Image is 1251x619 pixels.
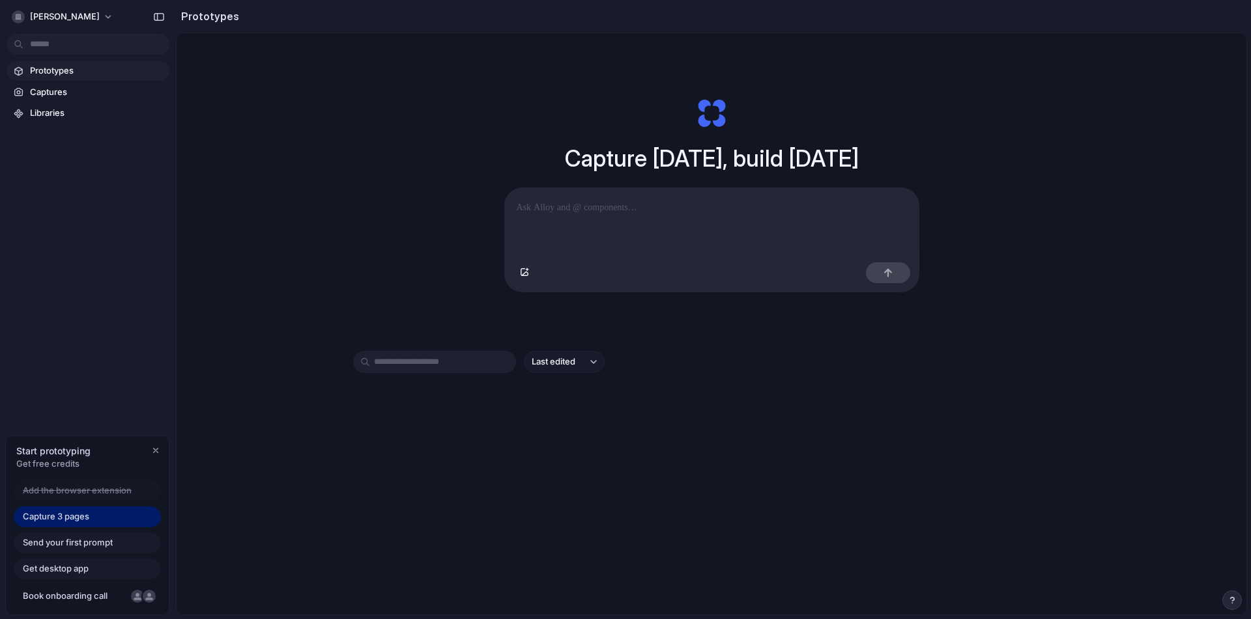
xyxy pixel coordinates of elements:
span: Last edited [532,355,575,368]
span: Start prototyping [16,444,91,458]
span: Libraries [30,107,164,120]
button: Last edited [524,351,605,373]
a: Prototypes [7,61,169,81]
a: Captures [7,83,169,102]
span: Book onboarding call [23,590,126,603]
span: Capture 3 pages [23,510,89,523]
button: [PERSON_NAME] [7,7,120,27]
span: Get free credits [16,458,91,471]
span: [PERSON_NAME] [30,10,100,23]
span: Captures [30,86,164,99]
div: Nicole Kubica [130,588,145,604]
h2: Prototypes [176,8,239,24]
a: Book onboarding call [14,586,161,607]
span: Prototypes [30,64,164,77]
span: Send your first prompt [23,536,113,549]
div: Christian Iacullo [141,588,157,604]
h1: Capture [DATE], build [DATE] [565,141,859,176]
a: Get desktop app [14,558,161,579]
span: Add the browser extension [23,484,132,497]
a: Libraries [7,103,169,123]
span: Get desktop app [23,562,89,575]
